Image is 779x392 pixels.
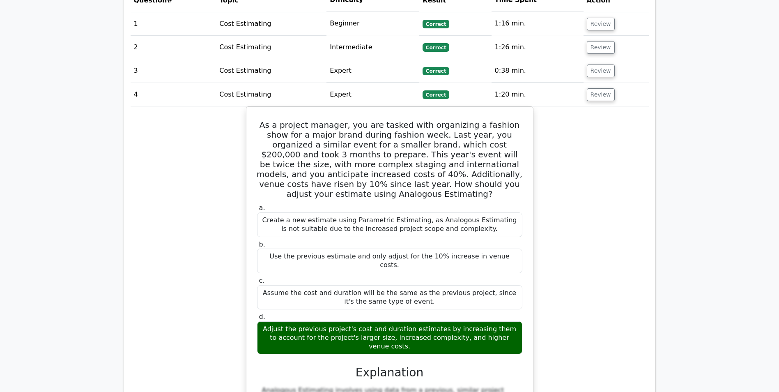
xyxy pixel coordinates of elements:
[257,249,522,273] div: Use the previous estimate and only adjust for the 10% increase in venue costs.
[131,59,216,83] td: 3
[423,43,449,51] span: Correct
[259,240,265,248] span: b.
[587,18,615,30] button: Review
[257,321,522,354] div: Adjust the previous project's cost and duration estimates by increasing them to account for the p...
[259,313,265,321] span: d.
[257,285,522,310] div: Assume the cost and duration will be the same as the previous project, since it's the same type o...
[216,83,326,106] td: Cost Estimating
[326,12,419,35] td: Beginner
[259,277,265,284] span: c.
[216,12,326,35] td: Cost Estimating
[131,12,216,35] td: 1
[256,120,523,199] h5: As a project manager, you are tasked with organizing a fashion show for a major brand during fash...
[492,12,584,35] td: 1:16 min.
[216,59,326,83] td: Cost Estimating
[423,20,449,28] span: Correct
[131,36,216,59] td: 2
[326,59,419,83] td: Expert
[492,83,584,106] td: 1:20 min.
[587,65,615,77] button: Review
[257,212,522,237] div: Create a new estimate using Parametric Estimating, as Analogous Estimating is not suitable due to...
[423,67,449,75] span: Correct
[587,88,615,101] button: Review
[587,41,615,54] button: Review
[492,59,584,83] td: 0:38 min.
[262,366,517,380] h3: Explanation
[492,36,584,59] td: 1:26 min.
[423,90,449,99] span: Correct
[216,36,326,59] td: Cost Estimating
[259,204,265,212] span: a.
[326,83,419,106] td: Expert
[326,36,419,59] td: Intermediate
[131,83,216,106] td: 4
